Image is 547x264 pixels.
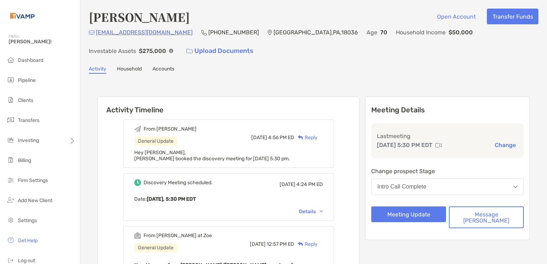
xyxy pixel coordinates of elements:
[299,209,323,215] div: Details
[251,135,267,141] span: [DATE]
[139,47,166,55] p: $275,000
[18,117,39,123] span: Transfers
[89,47,136,55] p: Investable Assets
[380,28,387,37] p: 70
[144,126,197,132] div: From [PERSON_NAME]
[298,135,303,140] img: Reply icon
[6,236,15,244] img: get-help icon
[18,197,52,204] span: Add New Client
[377,184,426,190] div: Intro Call Complete
[280,181,295,187] span: [DATE]
[6,96,15,104] img: clients icon
[18,258,35,264] span: Log out
[296,181,323,187] span: 4:24 PM ED
[294,240,318,248] div: Reply
[6,216,15,224] img: settings icon
[513,186,518,188] img: Open dropdown arrow
[134,243,177,252] div: General Update
[6,55,15,64] img: dashboard icon
[431,9,481,24] button: Open Account
[134,195,323,204] p: Date :
[6,75,15,84] img: pipeline icon
[435,142,442,148] img: communication type
[201,30,207,35] img: Phone Icon
[6,176,15,184] img: firm-settings icon
[449,28,473,37] p: $50,000
[18,137,39,143] span: Investing
[147,196,196,202] b: [DATE], 5:30 PM EDT
[371,206,446,222] button: Meeting Update
[134,150,290,162] span: Hey [PERSON_NAME], [PERSON_NAME] booked the discovery meeting for [DATE] 5:30 pm.
[449,206,524,228] button: Message [PERSON_NAME]
[182,43,258,59] a: Upload Documents
[267,241,294,247] span: 12:57 PM ED
[493,141,518,149] button: Change
[187,49,193,54] img: button icon
[134,179,141,186] img: Event icon
[96,28,193,37] p: [EMAIL_ADDRESS][DOMAIN_NAME]
[18,238,38,244] span: Get Help
[250,241,266,247] span: [DATE]
[18,77,36,83] span: Pipeline
[134,137,177,146] div: General Update
[273,28,358,37] p: [GEOGRAPHIC_DATA] , PA , 18036
[89,30,95,35] img: Email Icon
[18,177,48,184] span: Firm Settings
[377,132,518,141] p: Last meeting
[9,39,76,45] span: [PERSON_NAME]!
[153,66,174,74] a: Accounts
[396,28,446,37] p: Household Income
[18,57,43,63] span: Dashboard
[18,97,33,103] span: Clients
[320,210,323,212] img: Chevron icon
[144,180,213,186] div: Discovery Meeting scheduled.
[208,28,259,37] p: [PHONE_NUMBER]
[144,233,212,239] div: From [PERSON_NAME] at Zoe
[371,167,524,176] p: Change prospect Stage
[169,49,173,53] img: Info Icon
[89,66,106,74] a: Activity
[134,126,141,132] img: Event icon
[134,232,141,239] img: Event icon
[268,135,294,141] span: 4:56 PM ED
[294,134,318,141] div: Reply
[98,97,359,114] h6: Activity Timeline
[487,9,538,24] button: Transfer Funds
[18,157,31,163] span: Billing
[367,28,377,37] p: Age
[298,242,303,246] img: Reply icon
[6,136,15,144] img: investing icon
[377,141,432,150] p: [DATE] 5:30 PM EDT
[18,217,37,224] span: Settings
[371,106,524,114] p: Meeting Details
[371,179,524,195] button: Intro Call Complete
[6,156,15,164] img: billing icon
[89,9,190,25] h4: [PERSON_NAME]
[267,30,272,35] img: Location Icon
[9,3,36,29] img: Zoe Logo
[6,196,15,204] img: add_new_client icon
[117,66,142,74] a: Household
[6,116,15,124] img: transfers icon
